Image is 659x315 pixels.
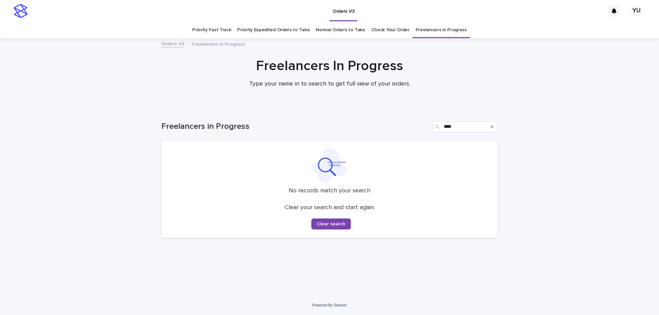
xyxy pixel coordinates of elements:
[316,22,365,38] a: Normal Orders to Take
[237,22,310,38] a: Priority Expedited Orders to Take
[161,40,184,47] a: Orders V3
[170,187,489,195] p: No records match your search
[192,40,245,47] p: Freelancers in Progress
[161,122,430,132] h1: Freelancers in Progress
[285,204,375,212] p: Clear your search and start again.
[311,218,351,229] button: Clear search
[312,303,347,307] a: Powered By Stacker
[416,22,467,38] a: Freelancers in Progress
[432,121,498,132] input: Search
[192,22,231,38] a: Priority Fast Track
[161,58,498,74] h1: Freelancers In Progress
[192,80,467,88] p: Type your name in to search to get full view of your orders.
[14,4,27,18] img: stacker-logo-s-only.png
[371,22,409,38] a: Check Your Order
[317,222,345,226] span: Clear search
[631,5,642,16] div: YU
